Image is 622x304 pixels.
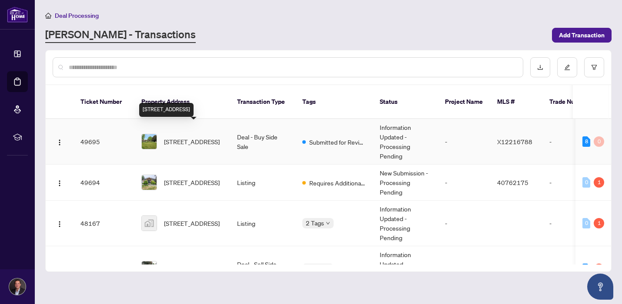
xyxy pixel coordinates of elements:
[438,85,490,119] th: Project Name
[74,165,134,201] td: 49694
[438,165,490,201] td: -
[582,218,590,228] div: 0
[497,178,528,186] span: 40762175
[542,246,603,292] td: 2510498
[542,201,603,246] td: -
[139,103,194,117] div: [STREET_ADDRESS]
[230,201,295,246] td: Listing
[7,7,28,23] img: logo
[542,165,603,201] td: -
[594,264,604,274] div: 5
[9,278,26,295] img: Profile Icon
[164,264,220,274] span: [STREET_ADDRESS]
[537,64,543,70] span: download
[542,119,603,165] td: -
[373,201,438,246] td: Information Updated - Processing Pending
[594,218,604,228] div: 1
[56,221,63,228] img: Logo
[45,13,51,19] span: home
[53,216,67,230] button: Logo
[230,85,295,119] th: Transaction Type
[309,178,366,188] span: Requires Additional Docs
[306,218,324,228] span: 2 Tags
[582,136,590,147] div: 8
[142,216,157,231] img: thumbnail-img
[142,175,157,190] img: thumbnail-img
[142,261,157,276] img: thumbnail-img
[55,12,99,20] span: Deal Processing
[164,137,220,146] span: [STREET_ADDRESS]
[373,246,438,292] td: Information Updated - Processing Pending
[164,218,220,228] span: [STREET_ADDRESS]
[56,139,63,146] img: Logo
[230,119,295,165] td: Deal - Buy Side Sale
[530,57,550,77] button: download
[497,138,532,145] span: X12216788
[134,85,230,119] th: Property Address
[552,28,612,43] button: Add Transaction
[373,85,438,119] th: Status
[582,177,590,188] div: 0
[587,274,613,300] button: Open asap
[53,175,67,189] button: Logo
[164,178,220,187] span: [STREET_ADDRESS]
[564,64,570,70] span: edit
[438,246,490,292] td: -
[309,137,366,147] span: Submitted for Review
[594,177,604,188] div: 1
[53,135,67,149] button: Logo
[557,57,577,77] button: edit
[142,134,157,149] img: thumbnail-img
[591,64,597,70] span: filter
[56,180,63,187] img: Logo
[438,201,490,246] td: -
[438,119,490,165] td: -
[582,264,590,274] div: 5
[584,57,604,77] button: filter
[74,119,134,165] td: 49695
[74,246,134,292] td: 44019
[53,262,67,276] button: Logo
[295,85,373,119] th: Tags
[230,165,295,201] td: Listing
[74,201,134,246] td: 48167
[230,246,295,292] td: Deal - Sell Side Sale
[559,28,605,42] span: Add Transaction
[326,221,330,225] span: down
[542,85,603,119] th: Trade Number
[373,165,438,201] td: New Submission - Processing Pending
[373,119,438,165] td: Information Updated - Processing Pending
[45,27,196,43] a: [PERSON_NAME] - Transactions
[594,136,604,147] div: 0
[490,85,542,119] th: MLS #
[74,85,134,119] th: Ticket Number
[306,264,324,274] span: 2 Tags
